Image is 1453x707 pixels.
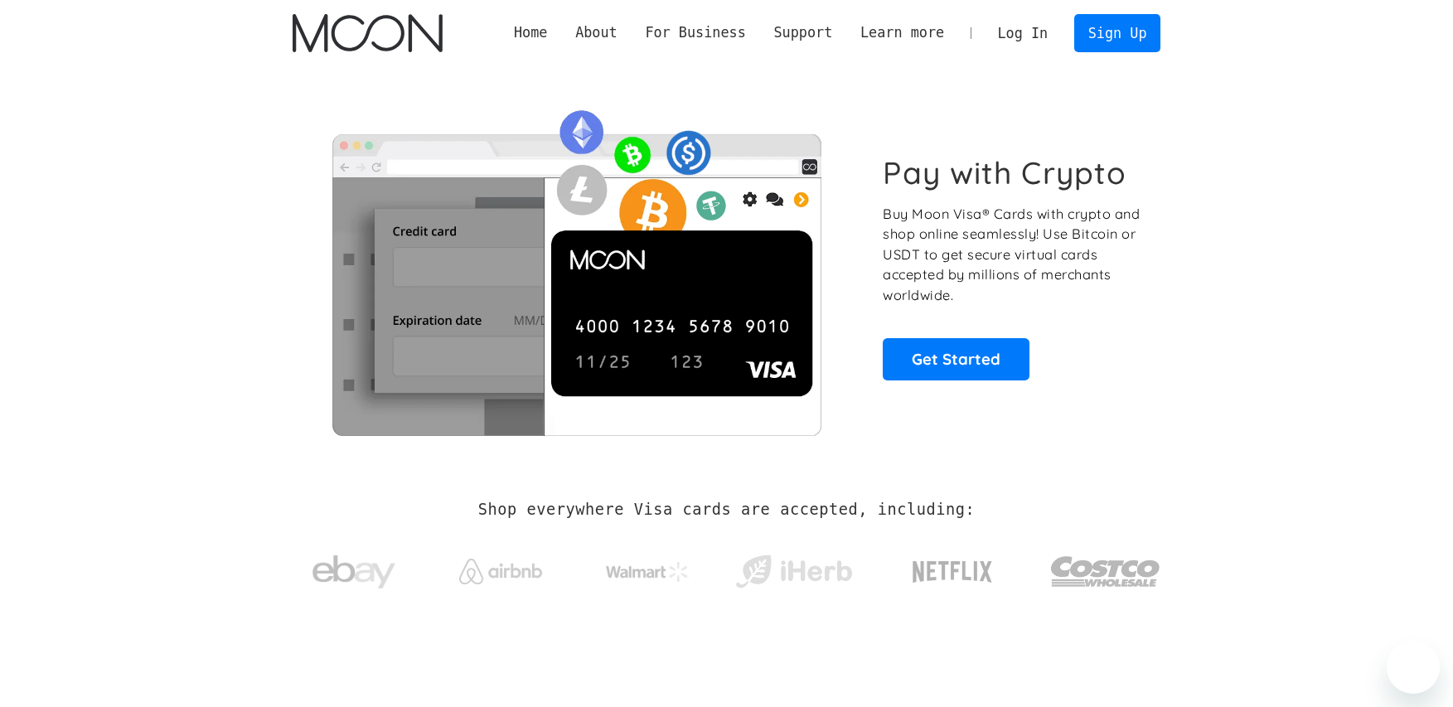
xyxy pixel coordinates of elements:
img: ebay [312,546,395,598]
img: Moon Cards let you spend your crypto anywhere Visa is accepted. [293,99,860,435]
a: Airbnb [438,542,562,593]
a: Costco [1050,524,1161,611]
a: iHerb [732,534,855,602]
a: Sign Up [1074,14,1160,51]
a: home [293,14,443,52]
div: Support [773,22,832,43]
img: Walmart [606,562,689,582]
img: Costco [1050,540,1161,603]
div: Learn more [860,22,944,43]
div: Support [760,22,846,43]
a: Home [500,22,561,43]
div: About [561,22,631,43]
img: Moon Logo [293,14,443,52]
div: For Business [645,22,745,43]
a: ebay [293,530,416,607]
iframe: 開啟傳訊視窗按鈕 [1387,641,1440,694]
div: For Business [632,22,760,43]
div: Learn more [846,22,958,43]
p: Buy Moon Visa® Cards with crypto and shop online seamlessly! Use Bitcoin or USDT to get secure vi... [883,204,1142,306]
img: Airbnb [459,559,542,584]
div: About [575,22,618,43]
h1: Pay with Crypto [883,154,1126,191]
a: Netflix [879,535,1027,601]
a: Get Started [883,338,1029,380]
a: Log In [984,15,1062,51]
a: Walmart [585,545,709,590]
h2: Shop everywhere Visa cards are accepted, including: [478,501,975,519]
img: Netflix [911,551,994,593]
img: iHerb [732,550,855,593]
